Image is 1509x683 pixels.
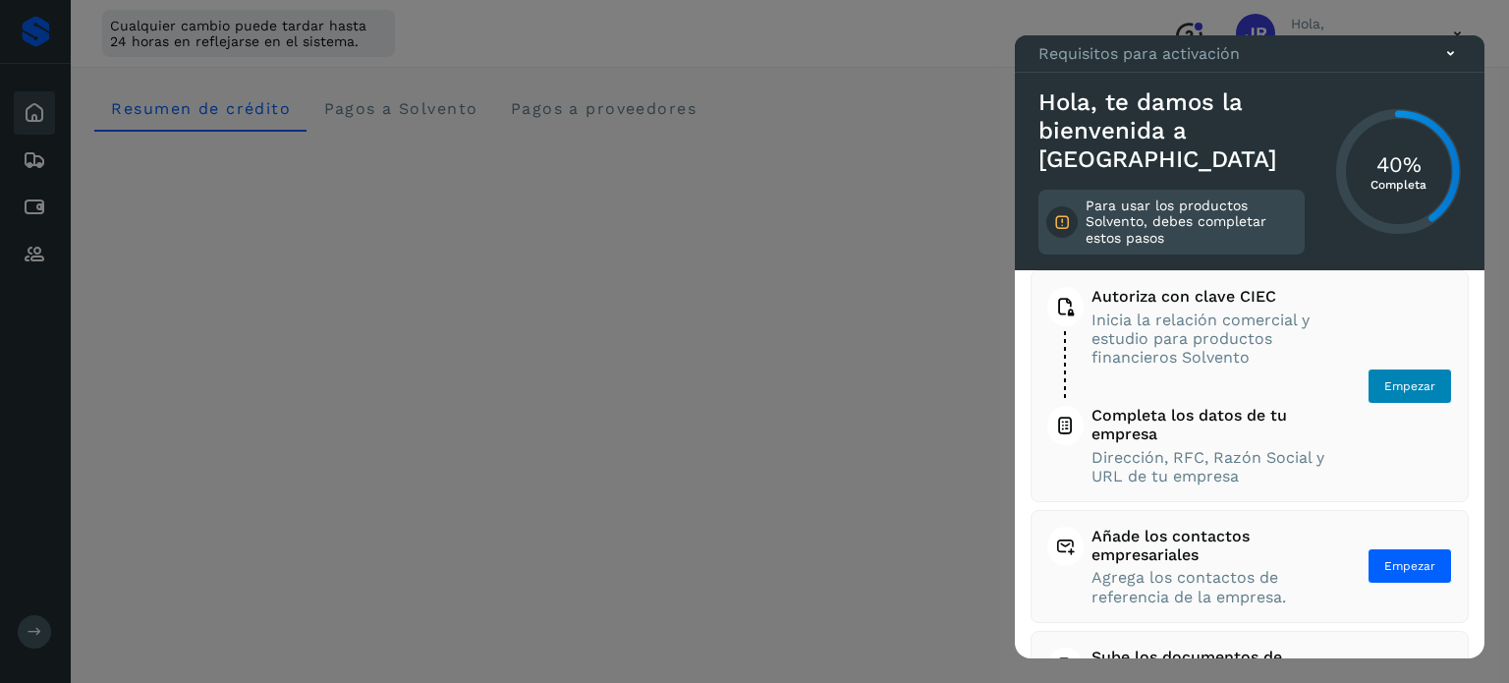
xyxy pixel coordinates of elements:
span: Dirección, RFC, Razón Social y URL de tu empresa [1091,448,1330,485]
h3: 40% [1370,151,1426,177]
span: Agrega los contactos de referencia de la empresa. [1091,568,1330,605]
button: Añade los contactos empresarialesAgrega los contactos de referencia de la empresa.Empezar [1047,527,1452,606]
span: Empezar [1384,557,1435,575]
button: Empezar [1368,369,1452,404]
p: Requisitos para activación [1038,44,1240,63]
span: Añade los contactos empresariales [1091,527,1330,564]
span: Completa los datos de tu empresa [1091,406,1330,443]
div: Requisitos para activación [1015,35,1484,73]
p: Completa [1370,178,1426,192]
h3: Hola, te damos la bienvenida a [GEOGRAPHIC_DATA] [1038,88,1305,173]
span: Empezar [1384,377,1435,395]
button: Empezar [1368,548,1452,584]
button: Autoriza con clave CIECInicia la relación comercial y estudio para productos financieros Solvento... [1047,287,1452,485]
span: Inicia la relación comercial y estudio para productos financieros Solvento [1091,311,1330,368]
span: Autoriza con clave CIEC [1091,287,1330,306]
p: Para usar los productos Solvento, debes completar estos pasos [1086,198,1297,247]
